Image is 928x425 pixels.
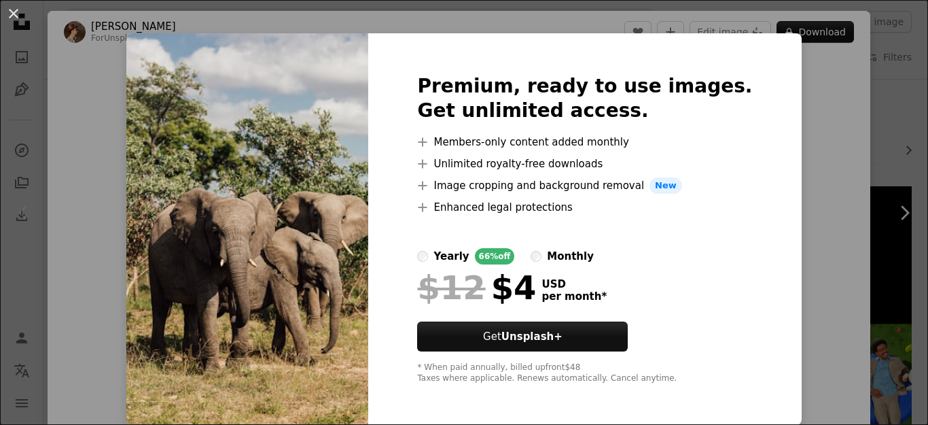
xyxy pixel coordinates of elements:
div: yearly [433,248,469,265]
input: yearly66%off [417,251,428,262]
div: monthly [547,248,594,265]
h2: Premium, ready to use images. Get unlimited access. [417,74,752,123]
div: * When paid annually, billed upfront $48 Taxes where applicable. Renews automatically. Cancel any... [417,362,752,384]
input: monthly [531,251,541,262]
span: USD [541,278,607,290]
strong: Unsplash+ [501,330,563,343]
div: 66% off [475,248,515,265]
span: per month * [541,290,607,303]
li: Image cropping and background removal [417,177,752,194]
div: $4 [417,270,536,305]
img: premium_photo-1669740462478-135db9b990ea [126,33,368,425]
li: Unlimited royalty-free downloads [417,156,752,172]
span: New [649,177,682,194]
li: Enhanced legal protections [417,199,752,216]
li: Members-only content added monthly [417,134,752,150]
button: GetUnsplash+ [417,322,628,352]
span: $12 [417,270,485,305]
